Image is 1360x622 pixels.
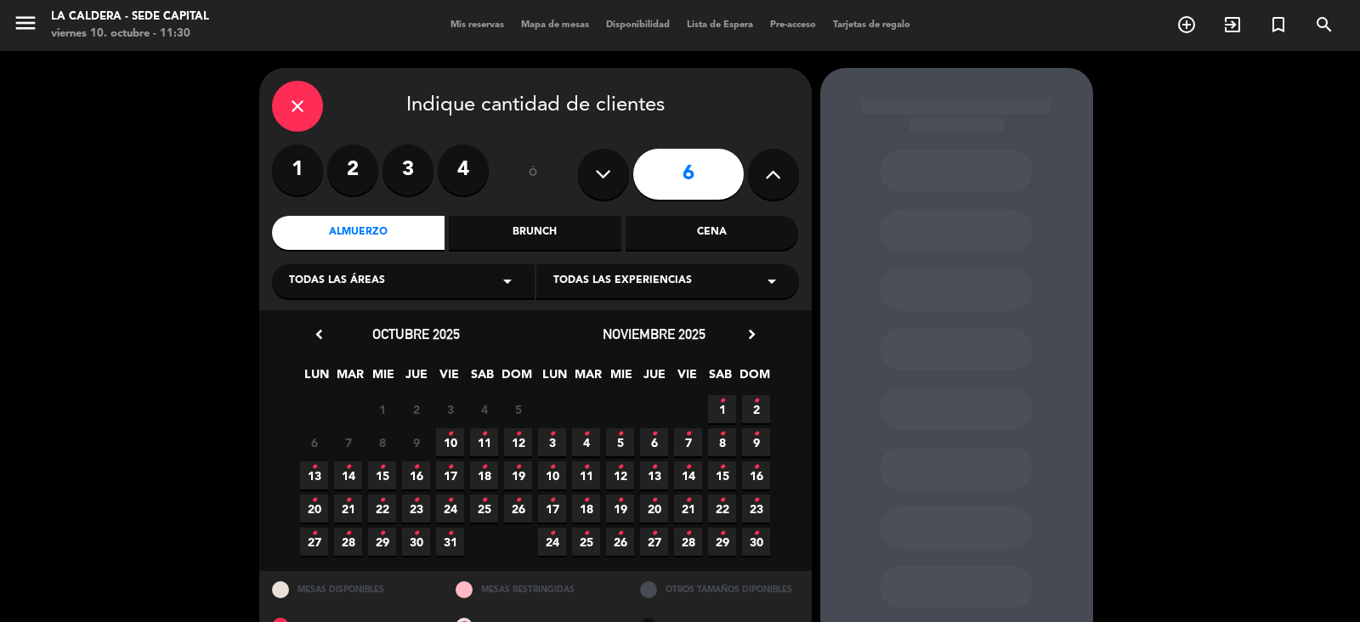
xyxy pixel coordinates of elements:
[369,365,397,393] span: MIE
[541,365,569,393] span: LUN
[706,365,734,393] span: SAB
[685,487,691,514] i: •
[402,461,430,489] span: 16
[13,10,38,42] button: menu
[447,520,453,547] i: •
[379,454,385,481] i: •
[708,461,736,489] span: 15
[259,571,444,608] div: MESAS DISPONIBLES
[300,495,328,523] span: 20
[327,144,378,195] label: 2
[382,144,433,195] label: 3
[708,528,736,556] span: 29
[345,487,351,514] i: •
[719,421,725,448] i: •
[606,528,634,556] span: 26
[538,461,566,489] span: 10
[368,428,396,456] span: 8
[470,428,498,456] span: 11
[538,528,566,556] span: 24
[583,454,589,481] i: •
[1222,14,1243,35] i: exit_to_app
[651,454,657,481] i: •
[442,20,513,30] span: Mis reservas
[627,571,812,608] div: OTROS TAMAÑOS DIPONIBLES
[436,395,464,423] span: 3
[402,395,430,423] span: 2
[504,428,532,456] span: 12
[753,387,759,415] i: •
[753,421,759,448] i: •
[685,454,691,481] i: •
[470,495,498,523] span: 25
[402,495,430,523] span: 23
[447,454,453,481] i: •
[379,487,385,514] i: •
[1176,14,1197,35] i: add_circle_outline
[607,365,635,393] span: MIE
[640,528,668,556] span: 27
[443,571,627,608] div: MESAS RESTRINGIDAS
[824,20,919,30] span: Tarjetas de regalo
[572,495,600,523] span: 18
[311,520,317,547] i: •
[436,428,464,456] span: 10
[436,461,464,489] span: 17
[436,528,464,556] span: 31
[572,528,600,556] span: 25
[515,487,521,514] i: •
[311,454,317,481] i: •
[481,421,487,448] i: •
[497,271,518,291] i: arrow_drop_down
[742,395,770,423] span: 2
[345,520,351,547] i: •
[583,421,589,448] i: •
[762,271,782,291] i: arrow_drop_down
[334,495,362,523] span: 21
[583,487,589,514] i: •
[413,520,419,547] i: •
[598,20,678,30] span: Disponibilidad
[674,428,702,456] span: 7
[606,461,634,489] span: 12
[310,325,328,343] i: chevron_left
[51,25,209,42] div: viernes 10. octubre - 11:30
[372,325,460,342] span: octubre 2025
[583,520,589,547] i: •
[1314,14,1334,35] i: search
[753,487,759,514] i: •
[515,454,521,481] i: •
[674,495,702,523] span: 21
[685,421,691,448] i: •
[303,365,331,393] span: LUN
[742,461,770,489] span: 16
[651,421,657,448] i: •
[549,454,555,481] i: •
[506,144,561,204] div: ó
[435,365,463,393] span: VIE
[334,428,362,456] span: 7
[368,495,396,523] span: 22
[481,454,487,481] i: •
[678,20,762,30] span: Lista de Espera
[504,461,532,489] span: 19
[368,461,396,489] span: 15
[626,216,798,250] div: Cena
[345,454,351,481] i: •
[413,454,419,481] i: •
[538,495,566,523] span: 17
[617,520,623,547] i: •
[402,428,430,456] span: 9
[402,365,430,393] span: JUE
[719,487,725,514] i: •
[640,461,668,489] span: 13
[289,273,385,290] span: Todas las áreas
[368,528,396,556] span: 29
[742,428,770,456] span: 9
[606,428,634,456] span: 5
[470,461,498,489] span: 18
[300,428,328,456] span: 6
[272,216,445,250] div: Almuerzo
[572,428,600,456] span: 4
[513,20,598,30] span: Mapa de mesas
